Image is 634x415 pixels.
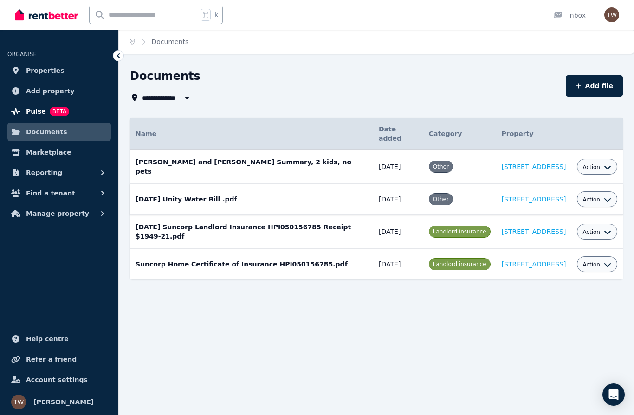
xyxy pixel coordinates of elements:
span: Pulse [26,106,46,117]
span: Action [582,163,600,171]
td: [DATE] [373,215,423,249]
span: Add property [26,85,75,97]
span: Action [582,228,600,236]
a: Account settings [7,370,111,389]
a: Help centre [7,330,111,348]
span: Other [433,196,449,202]
button: Action [582,196,611,203]
button: Action [582,228,611,236]
span: Find a tenant [26,188,75,199]
span: k [214,11,218,19]
img: Toni Wynne [11,395,26,409]
a: Marketplace [7,143,111,162]
td: [DATE] Unity Water Bill .pdf [130,184,373,215]
span: Documents [152,37,189,46]
a: [STREET_ADDRESS] [502,195,566,203]
span: BETA [50,107,69,116]
span: Refer a friend [26,354,77,365]
span: Documents [26,126,67,137]
td: [DATE] [373,150,423,184]
button: Add file [566,75,623,97]
a: [STREET_ADDRESS] [502,260,566,268]
span: Manage property [26,208,89,219]
span: Name [136,130,156,137]
span: Action [582,196,600,203]
span: Marketplace [26,147,71,158]
div: Open Intercom Messenger [602,383,625,406]
td: Suncorp Home Certificate of Insurance HPI050156785.pdf [130,249,373,280]
button: Action [582,261,611,268]
span: Other [433,163,449,170]
th: Date added [373,118,423,150]
h1: Documents [130,69,201,84]
span: Properties [26,65,65,76]
a: Add property [7,82,111,100]
a: PulseBETA [7,102,111,121]
nav: Breadcrumb [119,30,200,54]
img: RentBetter [15,8,78,22]
button: Manage property [7,204,111,223]
span: Help centre [26,333,69,344]
a: [STREET_ADDRESS] [502,163,566,170]
div: Inbox [553,11,586,20]
td: [DATE] Suncorp Landlord Insurance HPI050156785 Receipt $1949-21.pdf [130,215,373,249]
td: [DATE] [373,249,423,280]
td: [DATE] [373,184,423,215]
span: Reporting [26,167,62,178]
img: Toni Wynne [604,7,619,22]
button: Find a tenant [7,184,111,202]
span: ORGANISE [7,51,37,58]
span: Landlord insurance [433,261,486,267]
a: Documents [7,123,111,141]
button: Reporting [7,163,111,182]
a: Refer a friend [7,350,111,369]
span: [PERSON_NAME] [33,396,94,408]
a: Properties [7,61,111,80]
span: Account settings [26,374,88,385]
td: [PERSON_NAME] and [PERSON_NAME] Summary, 2 kids, no pets [130,150,373,184]
th: Property [496,118,572,150]
span: Landlord insurance [433,228,486,235]
a: [STREET_ADDRESS] [502,228,566,235]
th: Category [423,118,496,150]
button: Action [582,163,611,171]
span: Action [582,261,600,268]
